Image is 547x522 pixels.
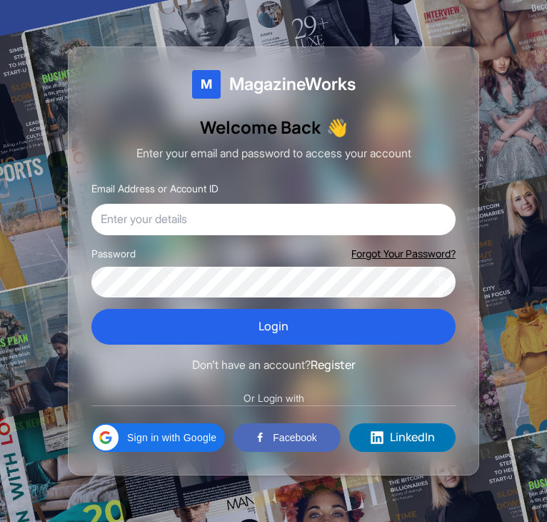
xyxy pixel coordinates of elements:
[235,391,313,405] span: Or Login with
[91,144,456,163] p: Enter your email and password to access your account
[229,73,356,96] span: MagazineWorks
[201,74,212,94] span: M
[390,428,435,447] span: LinkedIn
[434,275,447,288] button: Show password
[91,309,456,345] button: Login
[127,430,216,445] span: Sign in with Google
[234,423,340,452] button: Facebook
[326,116,348,139] span: Waving hand
[311,356,356,375] button: Register
[91,204,456,235] input: Enter your details
[91,247,136,261] label: Password
[91,423,225,452] div: Sign in with Google
[351,247,456,261] button: Forgot Your Password?
[91,182,219,194] label: Email Address or Account ID
[192,358,311,372] span: Don't have an account?
[349,423,456,452] button: LinkedIn
[91,116,456,139] h1: Welcome Back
